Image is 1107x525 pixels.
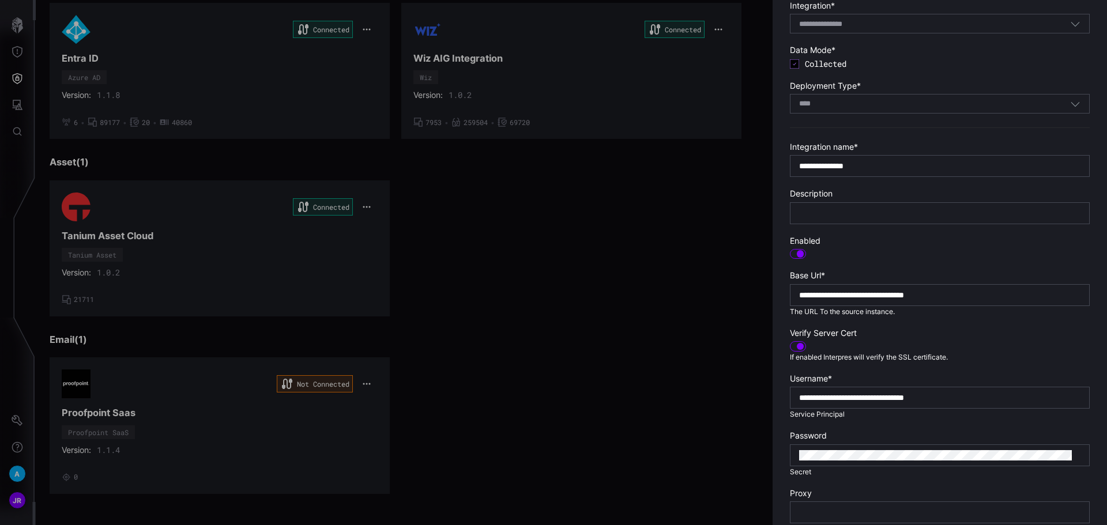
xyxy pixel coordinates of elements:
label: Enabled [790,236,1090,246]
span: Collected [805,59,1090,69]
button: Toggle options menu [1070,18,1080,29]
label: Integration name * [790,142,1090,152]
label: Verify Server Cert [790,328,1090,338]
span: The URL To the source instance. [790,307,895,316]
label: Data Mode * [790,45,1090,55]
label: Description [790,188,1090,199]
label: Username * [790,373,1090,384]
span: Service Principal [790,410,845,418]
button: Toggle options menu [1070,99,1080,109]
label: Integration * [790,1,1090,11]
label: Deployment Type * [790,81,1090,91]
span: Secret [790,467,811,476]
label: Base Url * [790,270,1090,281]
label: Proxy [790,488,1090,498]
label: Password [790,430,1090,441]
span: If enabled Interpres will verify the SSL certificate. [790,353,948,361]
